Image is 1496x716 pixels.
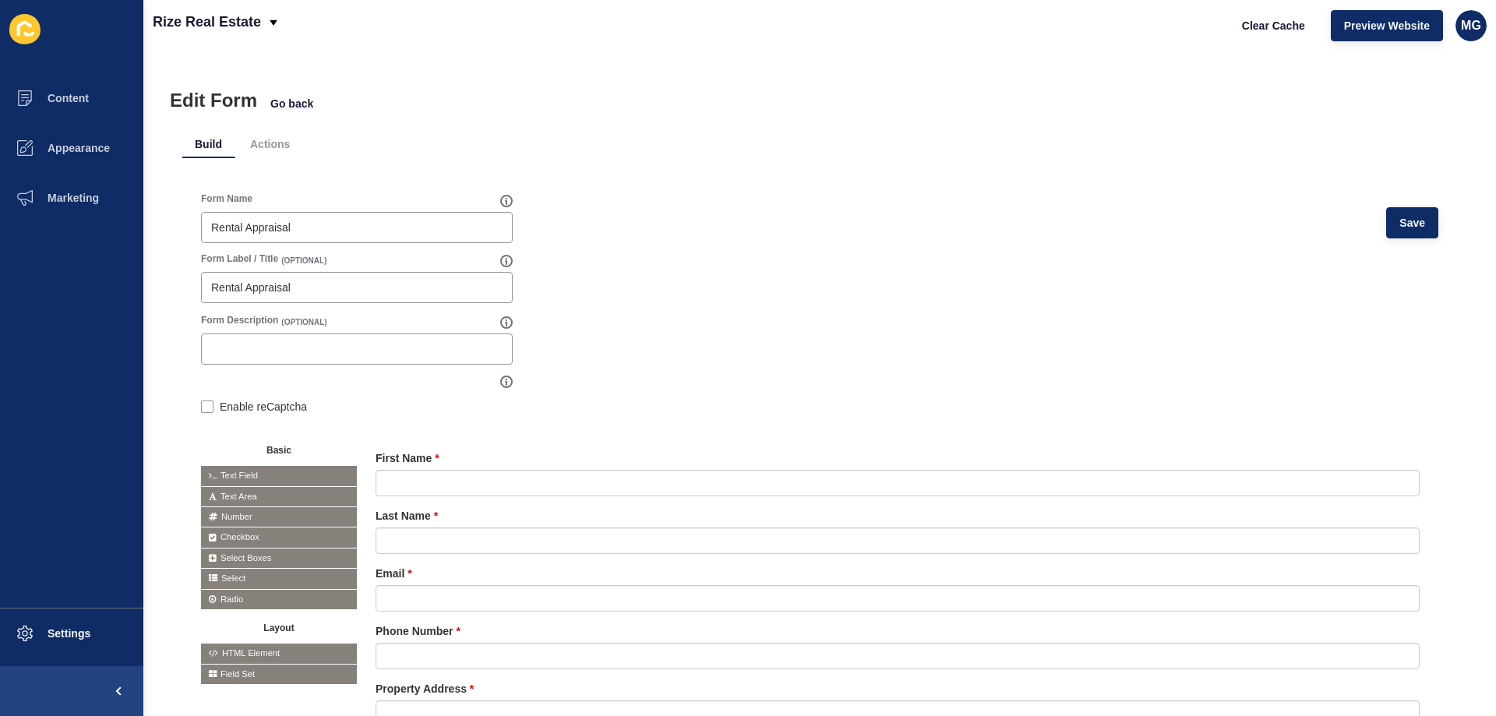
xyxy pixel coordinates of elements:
li: Actions [238,130,302,158]
label: Form Name [201,192,252,205]
span: HTML Element [201,644,357,663]
label: Form Label / Title [201,252,278,265]
span: Text Field [201,466,357,485]
span: Select [201,569,357,588]
label: Phone Number [376,623,460,639]
li: Build [182,130,235,158]
span: Clear Cache [1242,18,1305,34]
label: Email [376,566,412,581]
span: Number [201,507,357,527]
span: Go back [270,96,313,111]
button: Layout [201,617,357,636]
button: Go back [270,96,314,111]
span: MG [1461,18,1481,34]
button: Save [1386,207,1438,238]
button: Clear Cache [1229,10,1318,41]
button: Preview Website [1331,10,1443,41]
span: Preview Website [1344,18,1430,34]
label: Property Address [376,681,474,697]
h1: Edit Form [170,90,257,111]
label: Enable reCaptcha [220,399,307,414]
span: Checkbox [201,527,357,547]
button: Basic [201,439,357,458]
p: Rize Real Estate [153,2,261,41]
label: Last Name [376,508,438,524]
span: Select Boxes [201,548,357,568]
span: Text Area [201,487,357,506]
span: (OPTIONAL) [281,256,326,266]
label: First Name [376,450,439,466]
span: Save [1399,215,1425,231]
span: (OPTIONAL) [281,317,326,328]
span: Radio [201,590,357,609]
label: Form Description [201,314,278,326]
span: Field Set [201,665,357,684]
